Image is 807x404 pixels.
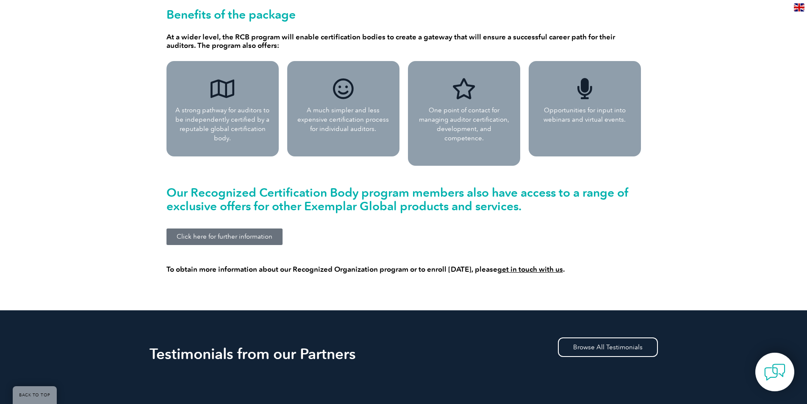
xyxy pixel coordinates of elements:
h2: Benefits of the package [166,8,641,21]
p: One point of contact for managing auditor certification, development, and competence. [416,106,512,143]
p: A strong pathway for auditors to be independently certified by a reputable global certification b... [175,106,270,143]
img: en [794,3,804,11]
a: get in touch with us [497,265,563,273]
p: A much simpler and less expensive certification process for individual auditors. [296,106,391,134]
h4: To obtain more information about our Recognized Organization program or to enroll [DATE], please . [166,265,641,273]
a: Browse All Testimonials [558,337,658,357]
h2: Testimonials from our Partners [150,347,658,361]
p: Opportunities for input into webinars and virtual events. [537,106,632,124]
img: contact-chat.png [764,362,785,383]
span: Click here for further information [177,234,272,240]
h2: Our Recognized Certification Body program members also have access to a range of exclusive offers... [166,186,641,213]
a: Click here for further information [166,228,283,245]
h4: At a wider level, the RCB program will enable certification bodies to create a gateway that will ... [166,33,641,50]
a: BACK TO TOP [13,386,57,404]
